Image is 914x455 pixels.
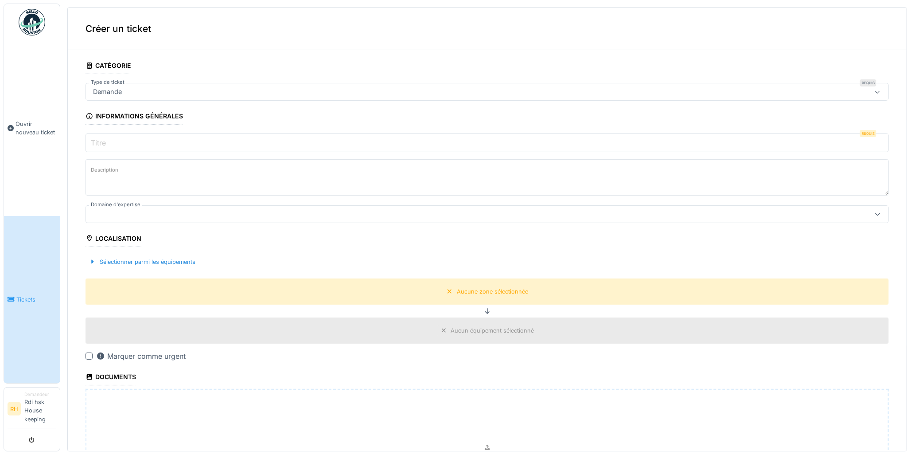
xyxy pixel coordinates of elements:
[8,391,56,429] a: RH DemandeurRdi hsk House keeping
[19,9,45,35] img: Badge_color-CXgf-gQk.svg
[16,295,56,304] span: Tickets
[89,78,126,86] label: Type de ticket
[86,59,131,74] div: Catégorie
[86,232,141,247] div: Localisation
[16,120,56,137] span: Ouvrir nouveau ticket
[89,87,125,97] div: Demande
[24,391,56,398] div: Demandeur
[89,137,108,148] label: Titre
[8,402,21,416] li: RH
[89,165,120,176] label: Description
[4,40,60,216] a: Ouvrir nouveau ticket
[24,391,56,427] li: Rdi hsk House keeping
[89,201,142,208] label: Domaine d'expertise
[86,370,136,385] div: Documents
[4,216,60,383] a: Tickets
[860,130,876,137] div: Requis
[68,8,906,50] div: Créer un ticket
[86,110,183,125] div: Informations générales
[96,351,186,361] div: Marquer comme urgent
[451,326,534,335] div: Aucun équipement sélectionné
[86,256,199,268] div: Sélectionner parmi les équipements
[860,79,876,86] div: Requis
[457,287,528,296] div: Aucune zone sélectionnée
